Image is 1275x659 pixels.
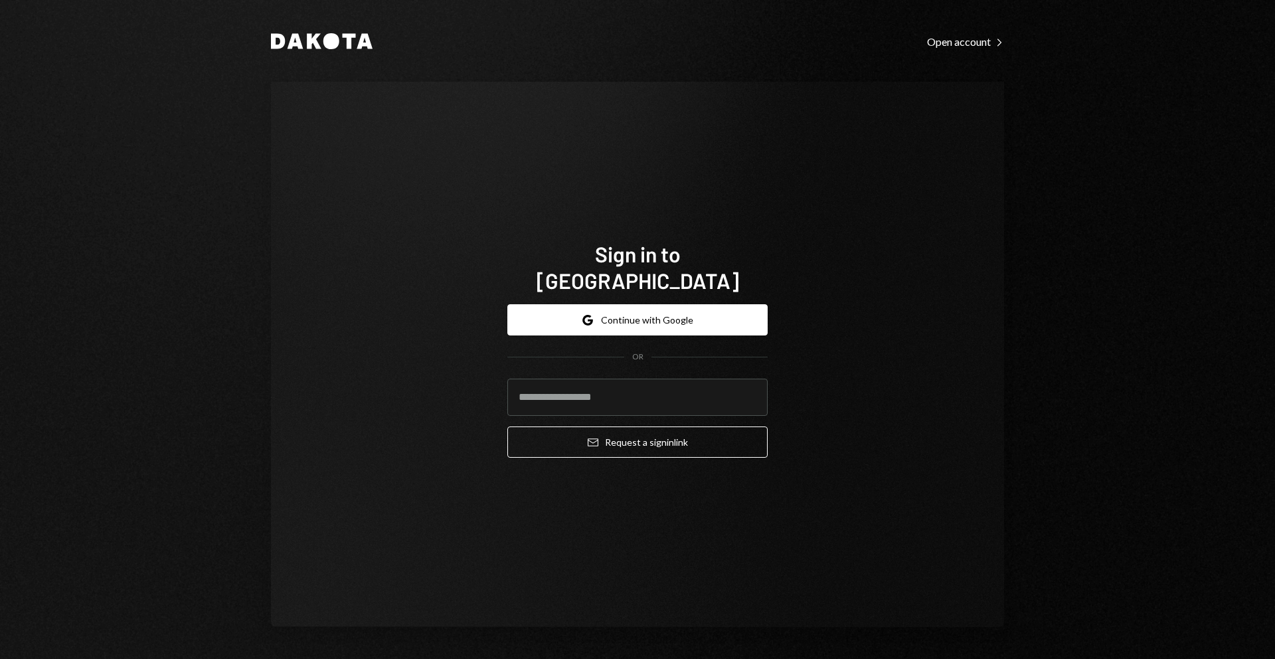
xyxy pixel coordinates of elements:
h1: Sign in to [GEOGRAPHIC_DATA] [507,240,768,294]
button: Request a signinlink [507,426,768,458]
div: OR [632,351,643,363]
button: Continue with Google [507,304,768,335]
a: Open account [927,34,1004,48]
div: Open account [927,35,1004,48]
